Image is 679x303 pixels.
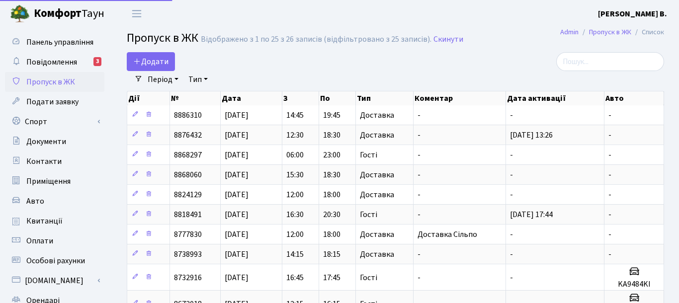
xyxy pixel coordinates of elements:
[184,71,212,88] a: Тип
[127,91,170,105] th: Дії
[608,280,660,289] h5: KA9484KI
[608,110,611,121] span: -
[319,91,356,105] th: По
[5,72,104,92] a: Пропуск в ЖК
[360,250,394,258] span: Доставка
[286,229,304,240] span: 12:00
[510,229,513,240] span: -
[144,71,182,88] a: Період
[221,91,282,105] th: Дата
[418,150,421,160] span: -
[26,156,62,167] span: Контакти
[26,96,79,107] span: Подати заявку
[286,110,304,121] span: 14:45
[225,189,249,200] span: [DATE]
[174,229,202,240] span: 8777830
[589,27,631,37] a: Пропуск в ЖК
[26,37,93,48] span: Панель управління
[560,27,579,37] a: Admin
[5,271,104,291] a: [DOMAIN_NAME]
[174,110,202,121] span: 8886310
[133,56,169,67] span: Додати
[225,150,249,160] span: [DATE]
[360,111,394,119] span: Доставка
[26,235,53,246] span: Оплати
[356,91,413,105] th: Тип
[174,249,202,260] span: 8738993
[598,8,667,20] a: [PERSON_NAME] В.
[26,57,77,68] span: Повідомлення
[608,169,611,180] span: -
[510,150,513,160] span: -
[323,189,340,200] span: 18:00
[323,169,340,180] span: 18:30
[418,229,477,240] span: Доставка Сільпо
[323,229,340,240] span: 18:00
[604,91,664,105] th: Авто
[510,130,553,141] span: [DATE] 13:26
[5,231,104,251] a: Оплати
[26,255,85,266] span: Особові рахунки
[418,272,421,283] span: -
[360,171,394,179] span: Доставка
[510,189,513,200] span: -
[174,272,202,283] span: 8732916
[360,274,377,282] span: Гості
[286,249,304,260] span: 14:15
[225,249,249,260] span: [DATE]
[5,132,104,151] a: Документи
[26,216,63,227] span: Квитанції
[360,151,377,159] span: Гості
[506,91,605,105] th: Дата активації
[414,91,506,105] th: Коментар
[5,211,104,231] a: Квитанції
[174,169,202,180] span: 8868060
[34,5,104,22] span: Таун
[545,22,679,43] nav: breadcrumb
[174,130,202,141] span: 8876432
[418,169,421,180] span: -
[323,110,340,121] span: 19:45
[323,209,340,220] span: 20:30
[360,131,394,139] span: Доставка
[286,189,304,200] span: 12:00
[556,52,664,71] input: Пошук...
[510,110,513,121] span: -
[360,211,377,219] span: Гості
[418,209,421,220] span: -
[26,76,75,87] span: Пропуск в ЖК
[5,32,104,52] a: Панель управління
[608,130,611,141] span: -
[26,136,66,147] span: Документи
[323,150,340,160] span: 23:00
[323,249,340,260] span: 18:15
[225,209,249,220] span: [DATE]
[608,229,611,240] span: -
[418,189,421,200] span: -
[510,169,513,180] span: -
[598,8,667,19] b: [PERSON_NAME] В.
[5,251,104,271] a: Особові рахунки
[225,229,249,240] span: [DATE]
[5,171,104,191] a: Приміщення
[124,5,149,22] button: Переключити навігацію
[418,110,421,121] span: -
[323,130,340,141] span: 18:30
[26,176,71,187] span: Приміщення
[286,150,304,160] span: 06:00
[170,91,221,105] th: №
[26,196,44,207] span: Авто
[174,150,202,160] span: 8868297
[5,92,104,112] a: Подати заявку
[286,130,304,141] span: 12:30
[93,57,101,66] div: 3
[5,112,104,132] a: Спорт
[5,151,104,171] a: Контакти
[608,189,611,200] span: -
[433,35,463,44] a: Скинути
[5,191,104,211] a: Авто
[10,4,30,24] img: logo.png
[225,272,249,283] span: [DATE]
[360,230,394,238] span: Доставка
[608,209,611,220] span: -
